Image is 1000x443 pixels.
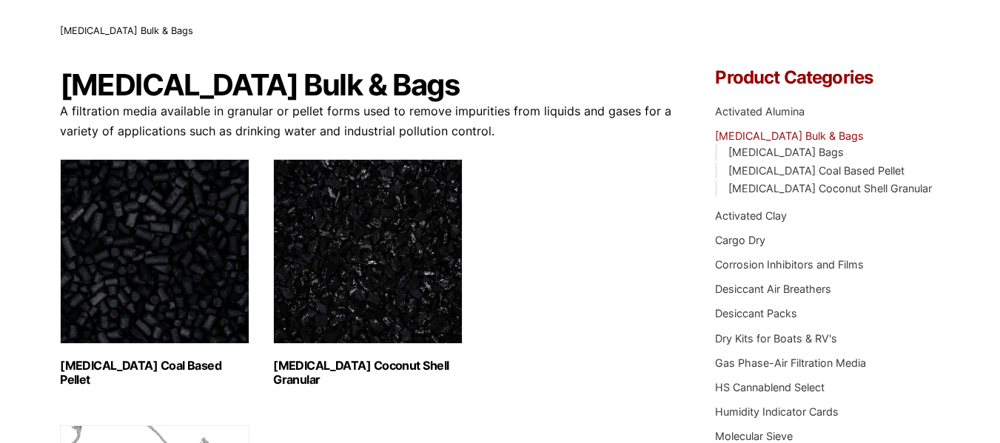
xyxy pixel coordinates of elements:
[715,332,837,345] a: Dry Kits for Boats & RV's
[715,129,864,142] a: [MEDICAL_DATA] Bulk & Bags
[728,182,932,195] a: [MEDICAL_DATA] Coconut Shell Granular
[60,359,249,387] h2: [MEDICAL_DATA] Coal Based Pellet
[715,69,940,87] h4: Product Categories
[715,430,793,442] a: Molecular Sieve
[715,258,864,271] a: Corrosion Inhibitors and Films
[60,159,249,387] a: Visit product category Activated Carbon Coal Based Pellet
[60,159,249,344] img: Activated Carbon Coal Based Pellet
[273,359,463,387] h2: [MEDICAL_DATA] Coconut Shell Granular
[715,405,839,418] a: Humidity Indicator Cards
[715,356,866,369] a: Gas Phase-Air Filtration Media
[60,25,193,36] span: [MEDICAL_DATA] Bulk & Bags
[60,101,672,141] p: A filtration media available in granular or pellet forms used to remove impurities from liquids a...
[715,209,787,222] a: Activated Clay
[728,164,905,177] a: [MEDICAL_DATA] Coal Based Pellet
[60,69,672,101] h1: [MEDICAL_DATA] Bulk & Bags
[715,381,825,393] a: HS Cannablend Select
[273,159,463,387] a: Visit product category Activated Carbon Coconut Shell Granular
[715,105,805,118] a: Activated Alumina
[715,307,797,319] a: Desiccant Packs
[728,146,844,158] a: [MEDICAL_DATA] Bags
[273,159,463,344] img: Activated Carbon Coconut Shell Granular
[715,234,765,246] a: Cargo Dry
[715,283,831,295] a: Desiccant Air Breathers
